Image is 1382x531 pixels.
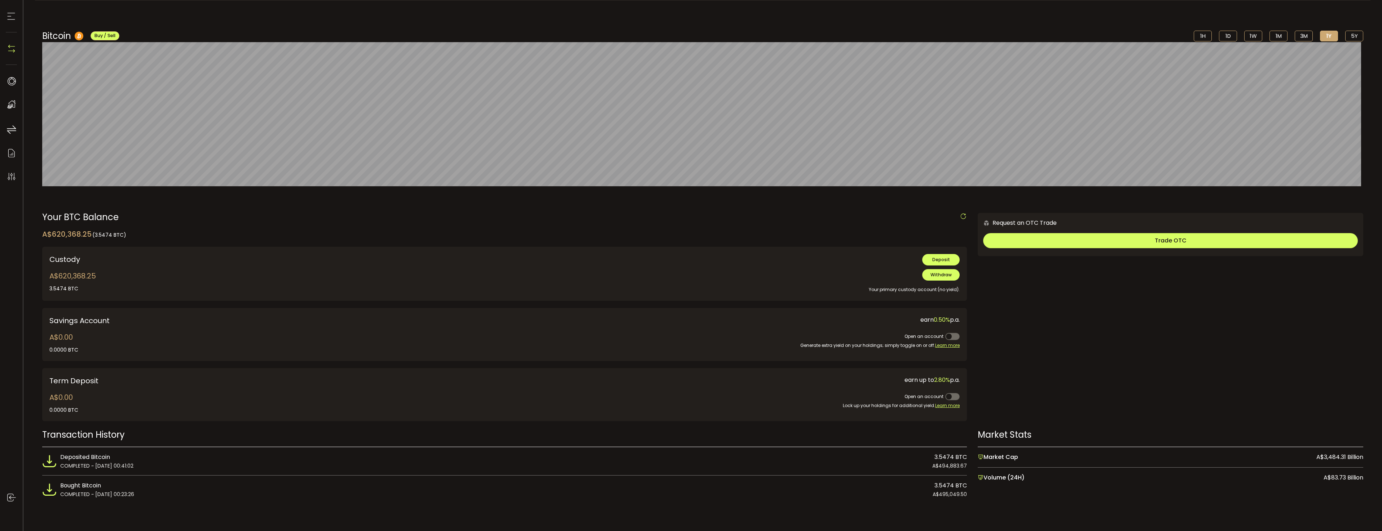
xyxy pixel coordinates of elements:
[1155,236,1187,245] span: Trade OTC
[1219,31,1237,41] li: 1D
[1244,31,1262,41] li: 1W
[49,332,78,354] div: A$0.00
[922,254,960,265] button: Deposit
[932,256,950,263] span: Deposit
[424,402,960,409] div: Lock up your holdings for additional yield.
[1346,496,1382,531] iframe: Chat Widget
[1269,31,1288,41] li: 1M
[42,428,967,441] div: Transaction History
[1320,31,1338,41] li: 1Y
[60,490,134,498] span: COMPLETED ~ [DATE] 00:23:26
[934,452,967,462] span: 3.5474 BTC
[49,285,96,293] div: 3.5474 BTC
[92,231,126,238] span: (3.5474 BTC)
[905,393,943,400] span: Open an account
[424,281,960,293] div: Your primary custody account (no yield).
[60,452,110,462] span: Deposited Bitcoin
[930,272,952,278] span: Withdraw
[6,43,17,54] img: N4P5cjLOiQAAAABJRU5ErkJggg==
[49,315,499,326] div: Savings Account
[1324,473,1363,482] span: A$83.73 Billion
[49,254,414,265] div: Custody
[42,30,119,42] div: Bitcoin
[42,229,126,240] div: A$620,368.25
[49,406,78,414] div: 0.0000 BTC
[42,213,967,222] div: Your BTC Balance
[60,462,133,470] span: COMPLETED ~ [DATE] 00:41:02
[922,269,960,281] button: Withdraw
[60,481,101,490] span: Bought Bitcoin
[934,376,950,384] span: 2.80%
[49,375,414,386] div: Term Deposit
[932,462,967,470] span: A$494,883.67
[49,392,78,414] div: A$0.00
[920,316,960,324] span: earn p.a.
[934,481,967,490] span: 3.5474 BTC
[49,346,78,354] div: 0.0000 BTC
[49,271,96,293] div: A$620,368.25
[983,220,990,226] img: 6nGpN7MZ9FLuBP83NiajKbTRY4UzlzQtBKtCrLLspmCkSvCZHBKvY3NxgQaT5JnOQREvtQ257bXeeSTueZfAPizblJ+Fe8JwA...
[1345,31,1363,41] li: 5Y
[1316,452,1363,462] span: A$3,484.31 Billion
[1194,31,1212,41] li: 1H
[935,342,960,348] span: Learn more
[905,376,960,384] span: earn up to p.a.
[935,402,960,409] span: Learn more
[1295,31,1313,41] li: 3M
[905,333,943,339] span: Open an account
[510,342,960,349] div: Generate extra yield on your holdings; simply toggle on or off.
[978,473,1025,482] span: Volume (24H)
[933,490,967,498] span: A$495,049.50
[978,218,1057,227] div: Request an OTC Trade
[978,428,1363,441] div: Market Stats
[94,32,115,39] span: Buy / Sell
[978,452,1018,462] span: Market Cap
[983,233,1358,248] button: Trade OTC
[934,316,950,324] span: 0.50%
[91,31,119,40] button: Buy / Sell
